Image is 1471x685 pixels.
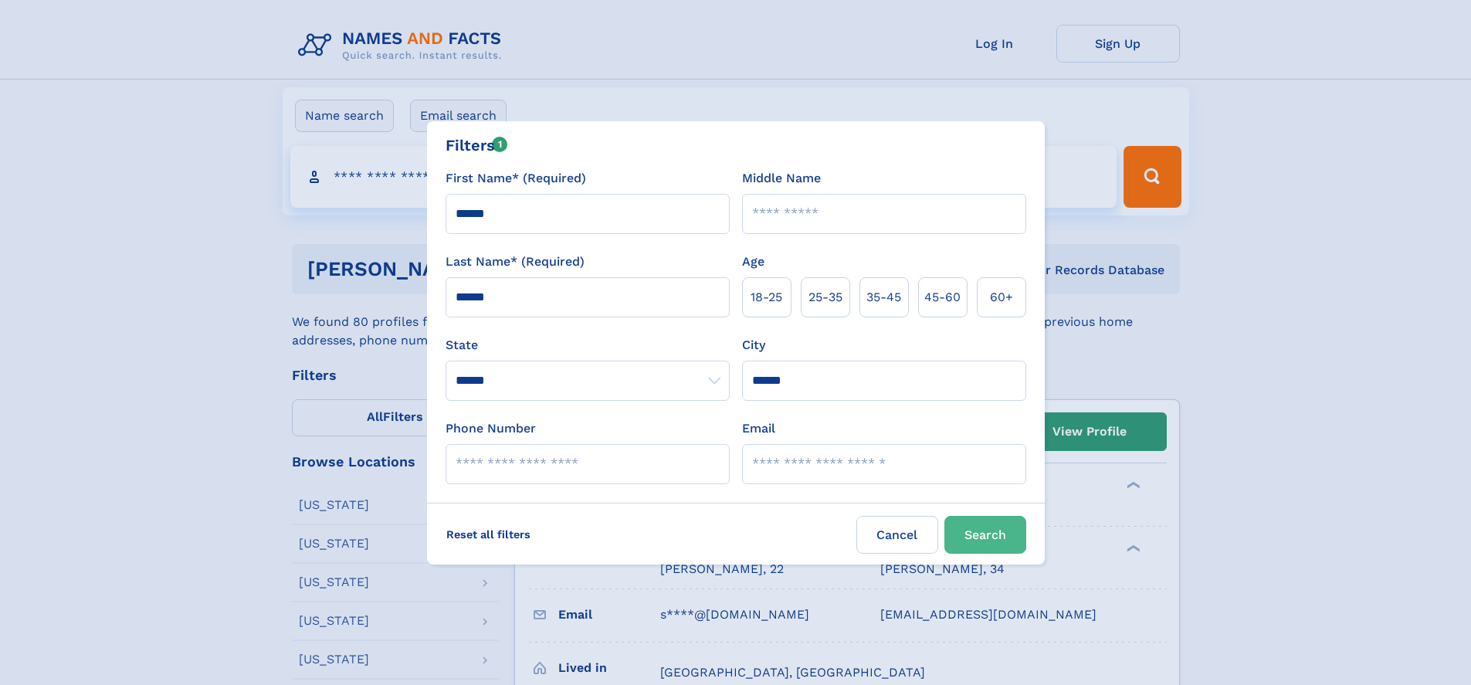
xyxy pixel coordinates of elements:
[808,288,842,307] span: 25‑35
[924,288,961,307] span: 45‑60
[742,253,764,271] label: Age
[856,516,938,554] label: Cancel
[446,134,508,157] div: Filters
[742,169,821,188] label: Middle Name
[446,419,536,438] label: Phone Number
[446,253,585,271] label: Last Name* (Required)
[751,288,782,307] span: 18‑25
[944,516,1026,554] button: Search
[990,288,1013,307] span: 60+
[742,336,765,354] label: City
[436,516,541,553] label: Reset all filters
[866,288,901,307] span: 35‑45
[446,336,730,354] label: State
[446,169,586,188] label: First Name* (Required)
[742,419,775,438] label: Email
